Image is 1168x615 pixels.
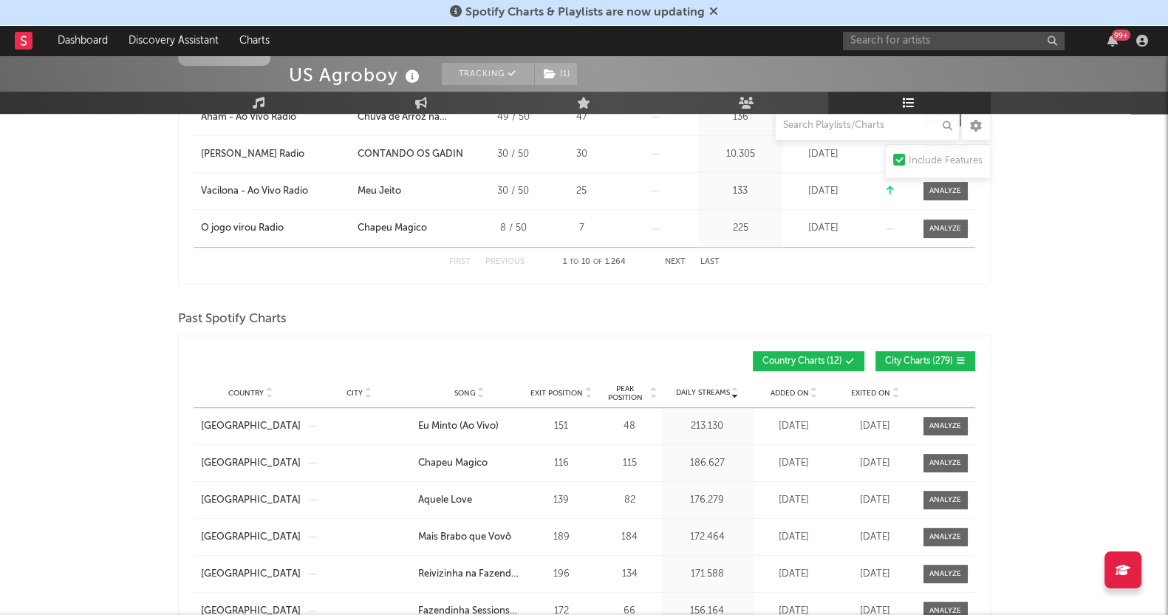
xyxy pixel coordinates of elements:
button: Country Charts(12) [753,351,864,371]
div: 184 [602,530,658,545]
div: Vacilona - Ao Vivo Radio [201,184,308,199]
div: 176.279 [665,493,750,508]
a: Chapeu Magico [418,456,521,471]
span: ( 1 ) [534,63,578,85]
div: 1 10 1.264 [554,254,635,271]
div: Include Features [909,152,983,170]
span: Added On [771,389,809,398]
div: 186.627 [665,456,750,471]
a: Discovery Assistant [118,26,229,55]
div: 115 [602,456,658,471]
div: 213.130 [665,419,750,434]
button: City Charts(279) [875,351,975,371]
div: [PERSON_NAME] Radio [201,147,304,162]
span: City Charts ( 279 ) [885,357,953,366]
div: Aham - Ao Vivo Radio [201,110,296,125]
a: [GEOGRAPHIC_DATA] [201,456,301,471]
a: [GEOGRAPHIC_DATA] [201,530,301,545]
div: 139 [528,493,595,508]
span: Exit Position [530,389,583,398]
div: 30 / 50 [480,147,547,162]
div: Eu Minto (Ao Vivo) [418,419,499,434]
a: Aham - Ao Vivo Radio [201,110,350,125]
div: 189 [528,530,595,545]
div: [DATE] [757,419,831,434]
a: [PERSON_NAME] Radio [201,147,350,162]
input: Search for artists [843,32,1065,50]
div: Aquele Love [418,493,472,508]
div: 30 / 50 [480,184,547,199]
a: [GEOGRAPHIC_DATA] [201,493,301,508]
a: Eu Minto (Ao Vivo) [418,419,521,434]
span: Dismiss [709,7,718,18]
div: 82 [602,493,658,508]
span: Daily Streams [676,387,730,398]
a: Mais Brabo que Vovô [418,530,521,545]
button: Last [700,258,720,266]
div: [DATE] [757,530,831,545]
div: [DATE] [787,221,861,236]
a: Charts [229,26,280,55]
div: 225 [702,221,779,236]
span: of [593,259,602,265]
a: Aquele Love [418,493,521,508]
div: 171.588 [665,567,750,582]
div: 136 [702,110,779,125]
button: First [449,258,471,266]
div: 133 [702,184,779,199]
div: 47 [554,110,609,125]
div: 49 / 50 [480,110,547,125]
a: [GEOGRAPHIC_DATA] [201,567,301,582]
span: Song [454,389,476,398]
div: [DATE] [757,456,831,471]
div: Chapeu Magico [358,221,427,236]
div: 30 [554,147,609,162]
div: [DATE] [839,456,912,471]
div: 10.305 [702,147,779,162]
div: 7 [554,221,609,236]
button: Tracking [442,63,534,85]
a: Reivizinha na Fazenda - Ao Vivo [418,567,521,582]
a: [GEOGRAPHIC_DATA] [201,419,301,434]
button: (1) [535,63,577,85]
div: 196 [528,567,595,582]
div: O jogo virou Radio [201,221,284,236]
button: Previous [485,258,525,266]
span: Peak Position [602,384,649,402]
span: Past Spotify Charts [178,310,287,328]
div: [DATE] [839,530,912,545]
div: [DATE] [757,493,831,508]
div: Mais Brabo que Vovô [418,530,511,545]
div: 151 [528,419,595,434]
span: City [346,389,363,398]
button: 99+ [1107,35,1118,47]
div: 99 + [1112,30,1130,41]
a: O jogo virou Radio [201,221,350,236]
div: [DATE] [839,493,912,508]
button: Next [665,258,686,266]
input: Search Playlists/Charts [775,111,960,140]
div: CONTANDO OS GADIN [358,147,463,162]
a: Dashboard [47,26,118,55]
span: Spotify Charts & Playlists are now updating [465,7,705,18]
div: Chuva de Arroz na Fazenda [358,110,473,125]
div: Meu Jeito [358,184,401,199]
span: Country [228,389,264,398]
div: 25 [554,184,609,199]
div: [DATE] [839,419,912,434]
div: [DATE] [787,147,861,162]
div: Chapeu Magico [418,456,488,471]
div: 134 [602,567,658,582]
div: 116 [528,456,595,471]
div: 172.464 [665,530,750,545]
div: [DATE] [757,567,831,582]
span: to [570,259,578,265]
a: Vacilona - Ao Vivo Radio [201,184,350,199]
div: 8 / 50 [480,221,547,236]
